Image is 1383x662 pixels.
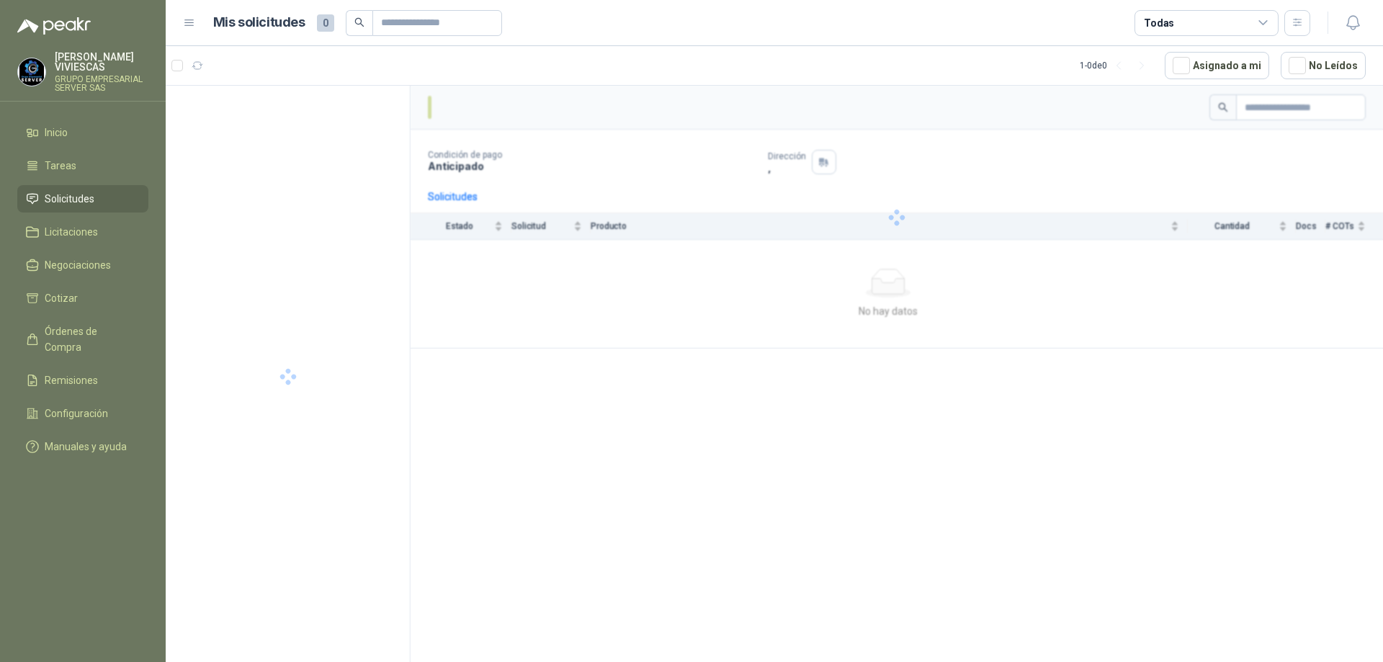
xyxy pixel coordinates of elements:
a: Órdenes de Compra [17,318,148,361]
a: Negociaciones [17,251,148,279]
h1: Mis solicitudes [213,12,305,33]
span: Negociaciones [45,257,111,273]
a: Inicio [17,119,148,146]
span: 0 [317,14,334,32]
button: No Leídos [1281,52,1366,79]
a: Cotizar [17,285,148,312]
span: Solicitudes [45,191,94,207]
span: Remisiones [45,372,98,388]
span: Licitaciones [45,224,98,240]
span: Inicio [45,125,68,140]
a: Solicitudes [17,185,148,213]
p: [PERSON_NAME] VIVIESCAS [55,52,148,72]
div: Todas [1144,15,1174,31]
span: Tareas [45,158,76,174]
span: Manuales y ayuda [45,439,127,455]
a: Remisiones [17,367,148,394]
a: Licitaciones [17,218,148,246]
a: Tareas [17,152,148,179]
div: 1 - 0 de 0 [1080,54,1153,77]
button: Asignado a mi [1165,52,1269,79]
span: search [354,17,364,27]
span: Órdenes de Compra [45,323,135,355]
img: Logo peakr [17,17,91,35]
a: Manuales y ayuda [17,433,148,460]
span: Cotizar [45,290,78,306]
span: Configuración [45,406,108,421]
img: Company Logo [18,58,45,86]
a: Configuración [17,400,148,427]
p: GRUPO EMPRESARIAL SERVER SAS [55,75,148,92]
